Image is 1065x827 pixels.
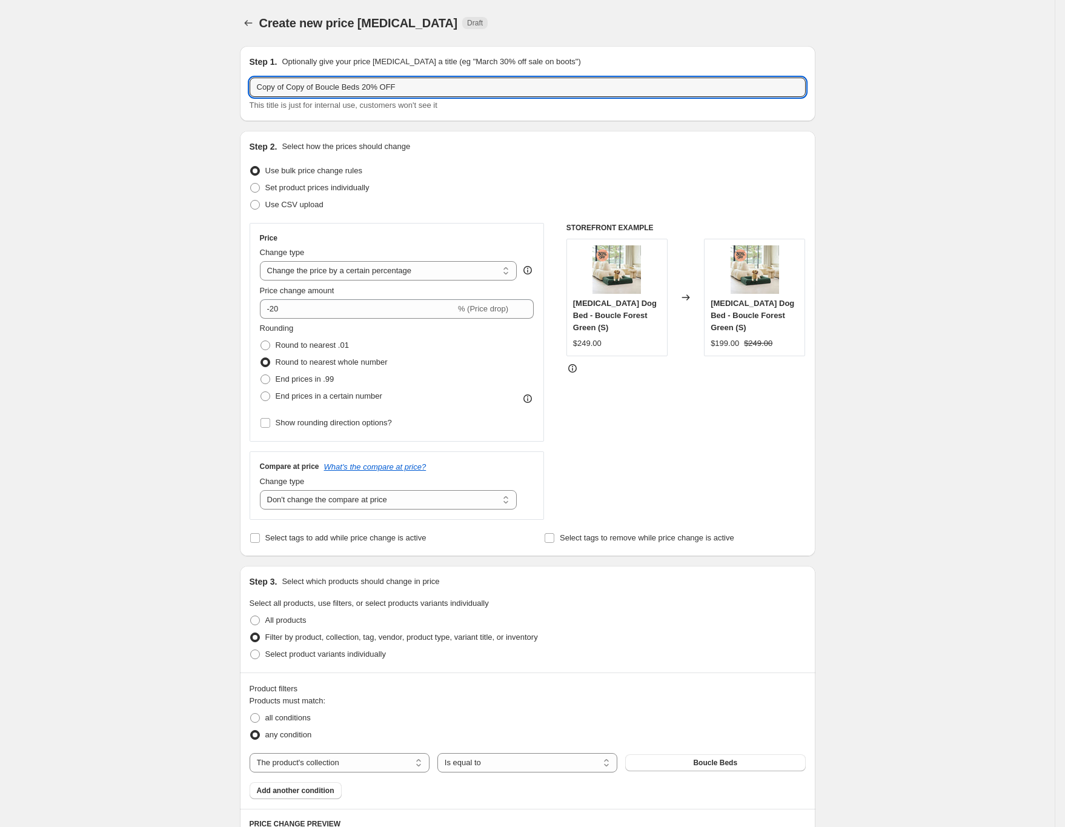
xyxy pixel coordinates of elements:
[265,633,538,642] span: Filter by product, collection, tag, vendor, product type, variant title, or inventory
[260,286,334,295] span: Price change amount
[250,576,277,588] h2: Step 3.
[265,616,307,625] span: All products
[265,183,370,192] span: Set product prices individually
[257,786,334,795] span: Add another condition
[265,200,323,209] span: Use CSV upload
[467,18,483,28] span: Draft
[240,15,257,32] button: Price change jobs
[276,391,382,400] span: End prices in a certain number
[573,299,657,332] span: [MEDICAL_DATA] Dog Bed - Boucle Forest Green (S)
[250,78,806,97] input: 30% off holiday sale
[282,141,410,153] p: Select how the prices should change
[276,357,388,367] span: Round to nearest whole number
[260,248,305,257] span: Change type
[566,223,806,233] h6: STOREFRONT EXAMPLE
[592,245,641,294] img: memory-foam-dog-bed-boucle-forest-green-729_80x.webp
[625,754,805,771] button: Boucle Beds
[250,101,437,110] span: This title is just for internal use, customers won't see it
[731,245,779,294] img: memory-foam-dog-bed-boucle-forest-green-729_80x.webp
[265,713,311,722] span: all conditions
[282,56,580,68] p: Optionally give your price [MEDICAL_DATA] a title (eg "March 30% off sale on boots")
[260,477,305,486] span: Change type
[260,324,294,333] span: Rounding
[250,599,489,608] span: Select all products, use filters, or select products variants individually
[265,166,362,175] span: Use bulk price change rules
[250,56,277,68] h2: Step 1.
[276,340,349,350] span: Round to nearest .01
[259,16,458,30] span: Create new price [MEDICAL_DATA]
[693,758,737,768] span: Boucle Beds
[324,462,426,471] button: What's the compare at price?
[458,304,508,313] span: % (Price drop)
[265,649,386,659] span: Select product variants individually
[282,576,439,588] p: Select which products should change in price
[276,374,334,384] span: End prices in .99
[522,264,534,276] div: help
[711,299,794,332] span: [MEDICAL_DATA] Dog Bed - Boucle Forest Green (S)
[260,462,319,471] h3: Compare at price
[250,696,326,705] span: Products must match:
[250,683,806,695] div: Product filters
[560,533,734,542] span: Select tags to remove while price change is active
[573,337,602,350] div: $249.00
[711,337,739,350] div: $199.00
[250,141,277,153] h2: Step 2.
[250,782,342,799] button: Add another condition
[265,730,312,739] span: any condition
[260,299,456,319] input: -15
[744,337,772,350] strike: $249.00
[265,533,426,542] span: Select tags to add while price change is active
[276,418,392,427] span: Show rounding direction options?
[260,233,277,243] h3: Price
